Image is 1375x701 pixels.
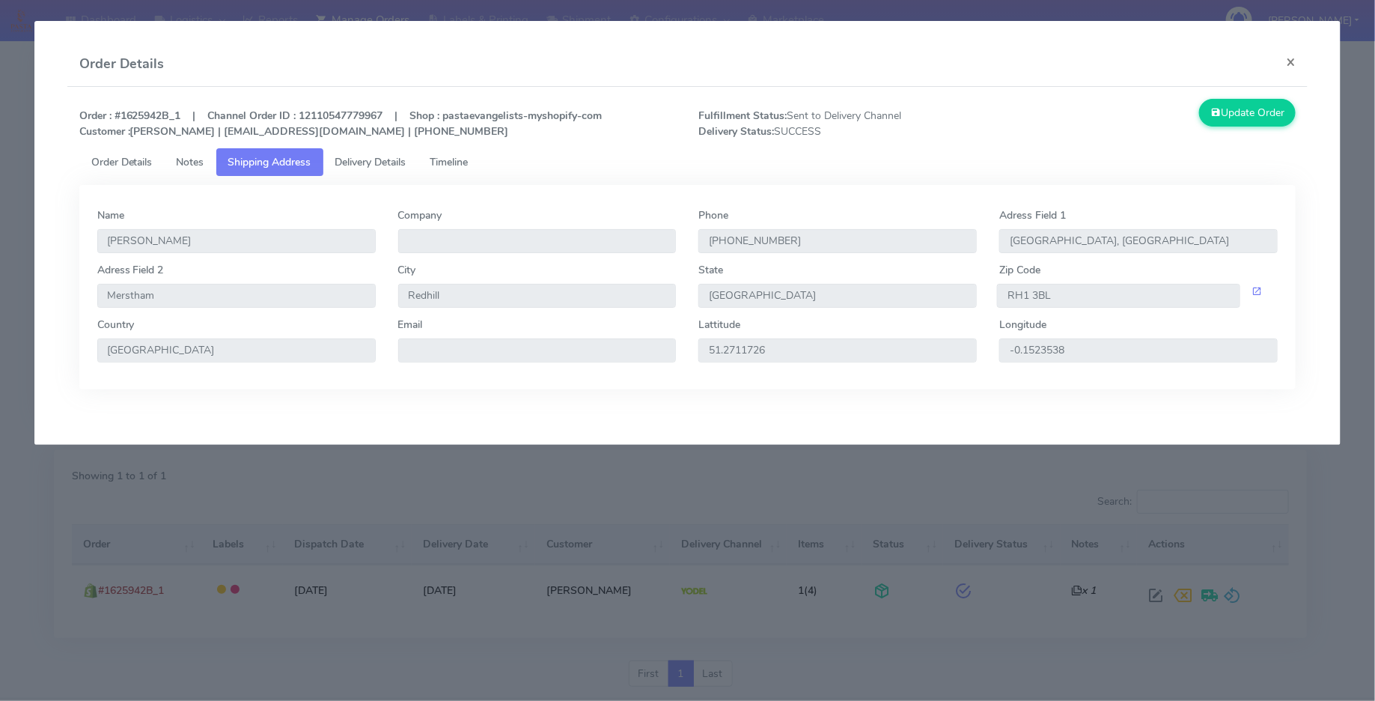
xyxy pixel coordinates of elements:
[398,262,416,278] label: City
[97,207,124,223] label: Name
[1199,99,1296,127] button: Update Order
[430,155,469,169] span: Timeline
[91,155,153,169] span: Order Details
[1274,42,1308,82] button: Close
[999,207,1066,223] label: Adress Field 1
[177,155,204,169] span: Notes
[97,317,135,333] label: Country
[79,148,1296,176] ul: Tabs
[687,108,997,139] span: Sent to Delivery Channel SUCCESS
[79,54,165,74] h4: Order Details
[398,207,442,223] label: Company
[228,155,311,169] span: Shipping Address
[698,262,723,278] label: State
[79,124,130,139] strong: Customer :
[698,109,787,123] strong: Fulfillment Status:
[999,317,1046,333] label: Longitude
[698,317,740,333] label: Lattitude
[335,155,406,169] span: Delivery Details
[698,124,774,139] strong: Delivery Status:
[97,262,164,278] label: Adress Field 2
[79,109,603,139] strong: Order : #1625942B_1 | Channel Order ID : 12110547779967 | Shop : pastaevangelists-myshopify-com [...
[698,207,728,223] label: Phone
[999,262,1040,278] label: Zip Code
[398,317,423,333] label: Email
